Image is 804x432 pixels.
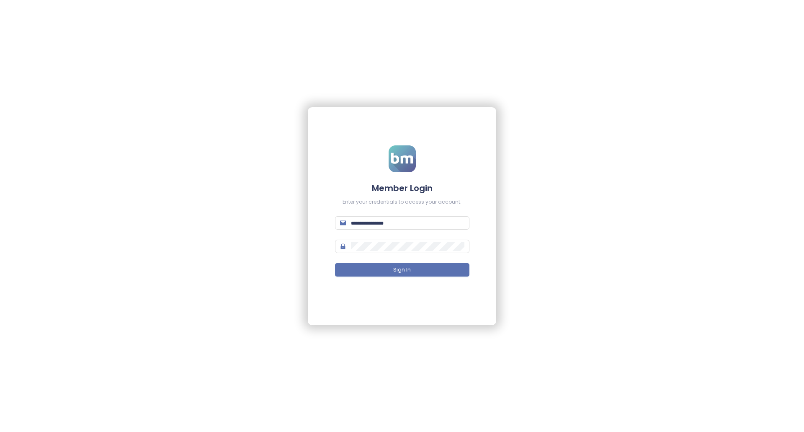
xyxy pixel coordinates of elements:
[335,182,469,194] h4: Member Login
[340,243,346,249] span: lock
[340,220,346,226] span: mail
[335,198,469,206] div: Enter your credentials to access your account.
[389,145,416,172] img: logo
[393,266,411,274] span: Sign In
[335,263,469,277] button: Sign In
